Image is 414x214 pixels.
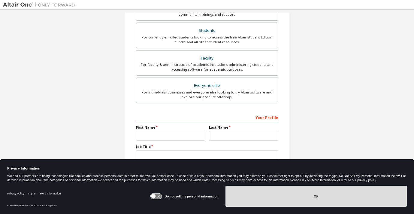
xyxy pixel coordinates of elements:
div: For faculty & administrators of academic institutions administering students and accessing softwa... [140,62,274,72]
div: For individuals, businesses and everyone else looking to try Altair software and explore our prod... [140,90,274,99]
div: Your Profile [136,112,278,122]
img: Altair One [3,2,78,8]
div: Everyone else [140,81,274,90]
div: Students [140,26,274,35]
label: Last Name [209,125,278,130]
div: Faculty [140,54,274,63]
label: Job Title [136,144,278,149]
div: For currently enrolled students looking to access the free Altair Student Edition bundle and all ... [140,35,274,44]
label: First Name [136,125,205,130]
